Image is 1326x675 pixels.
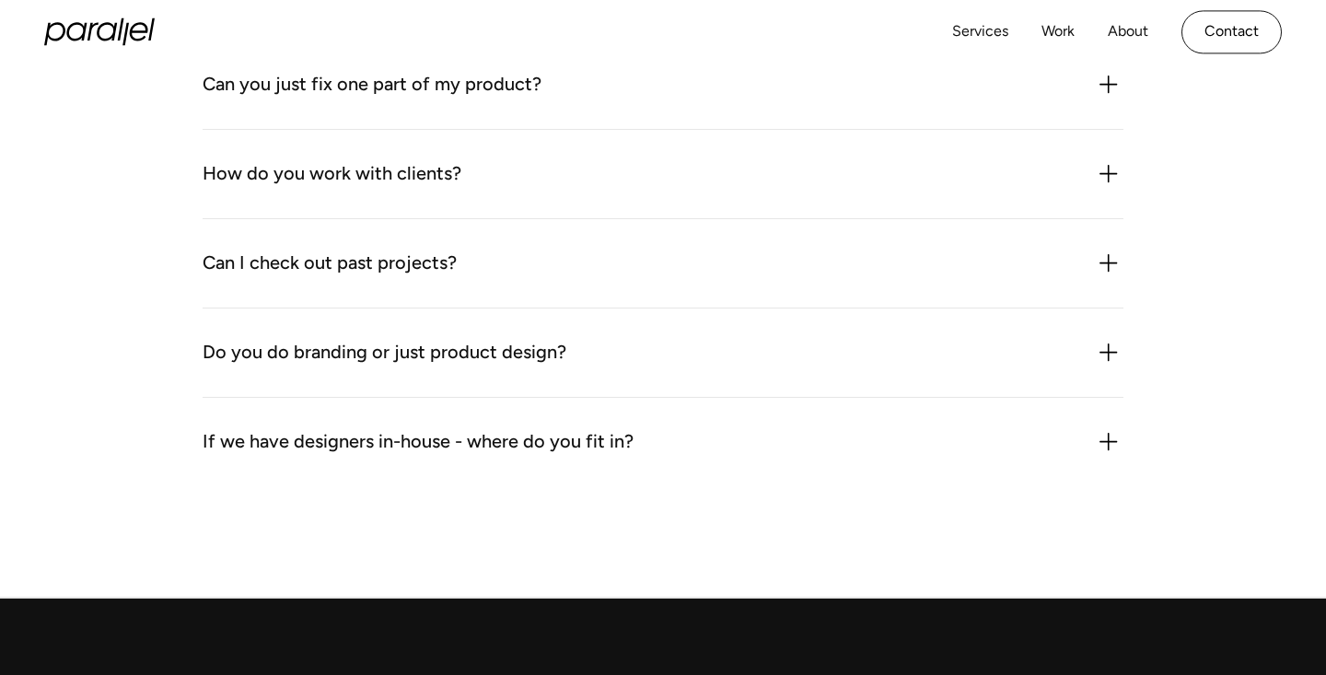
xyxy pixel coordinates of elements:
div: How do you work with clients? [203,159,461,189]
a: About [1108,18,1148,45]
a: Services [952,18,1008,45]
a: Work [1041,18,1075,45]
a: Contact [1181,10,1282,53]
div: If we have designers in-house - where do you fit in? [203,427,634,457]
div: Can you just fix one part of my product? [203,70,541,99]
div: Do you do branding or just product design? [203,338,566,367]
a: home [44,18,155,46]
div: Can I check out past projects? [203,249,457,278]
